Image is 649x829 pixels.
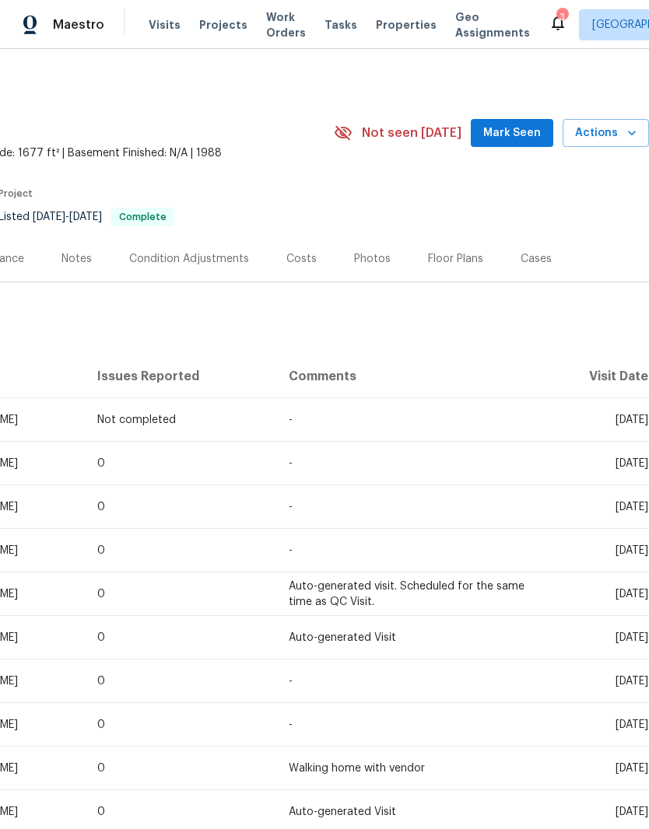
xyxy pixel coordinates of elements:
span: [DATE] [616,502,648,512]
span: Auto-generated visit. Scheduled for the same time as QC Visit. [289,581,524,607]
span: [DATE] [616,806,648,817]
button: Actions [563,119,649,148]
span: 0 [97,589,105,600]
span: Auto-generated Visit [289,806,396,817]
div: Photos [354,251,391,267]
span: Visits [149,17,181,33]
span: 0 [97,806,105,817]
span: [DATE] [616,589,648,600]
span: [DATE] [33,212,65,222]
div: Floor Plans [428,251,483,267]
span: [DATE] [616,632,648,643]
span: Not completed [97,414,176,425]
span: [DATE] [616,414,648,425]
span: 0 [97,545,105,556]
span: 0 [97,719,105,730]
span: [DATE] [616,719,648,730]
th: Comments [276,355,540,398]
span: Complete [113,212,173,222]
span: - [289,719,293,730]
span: Tasks [324,19,357,30]
span: 0 [97,502,105,512]
span: - [289,458,293,469]
span: [DATE] [616,458,648,469]
div: Condition Adjustments [129,251,249,267]
span: Projects [199,17,247,33]
div: Costs [286,251,317,267]
button: Mark Seen [471,119,553,148]
span: Work Orders [266,9,306,40]
span: 0 [97,763,105,774]
span: Geo Assignments [455,9,530,40]
span: [DATE] [616,676,648,687]
span: - [289,502,293,512]
div: Cases [521,251,552,267]
span: - [289,676,293,687]
span: 0 [97,632,105,643]
th: Visit Date [540,355,649,398]
span: Walking home with vendor [289,763,425,774]
span: Mark Seen [483,124,541,143]
span: Actions [575,124,637,143]
span: Properties [376,17,437,33]
span: [DATE] [616,763,648,774]
span: [DATE] [69,212,102,222]
span: - [33,212,102,222]
div: 3 [556,9,567,25]
span: - [289,414,293,425]
span: 0 [97,458,105,469]
span: Auto-generated Visit [289,632,396,643]
span: Not seen [DATE] [362,125,461,141]
div: Notes [61,251,92,267]
span: 0 [97,676,105,687]
th: Issues Reported [85,355,276,398]
span: - [289,545,293,556]
span: [DATE] [616,545,648,556]
span: Maestro [53,17,104,33]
